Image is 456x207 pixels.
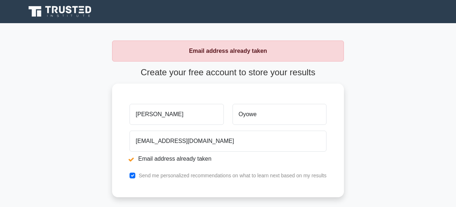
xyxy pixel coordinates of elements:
[189,48,267,54] strong: Email address already taken
[139,173,326,178] label: Send me personalized recommendations on what to learn next based on my results
[130,104,223,125] input: First name
[112,67,344,78] h4: Create your free account to store your results
[233,104,326,125] input: Last name
[130,155,326,163] li: Email address already taken
[130,131,326,152] input: Email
